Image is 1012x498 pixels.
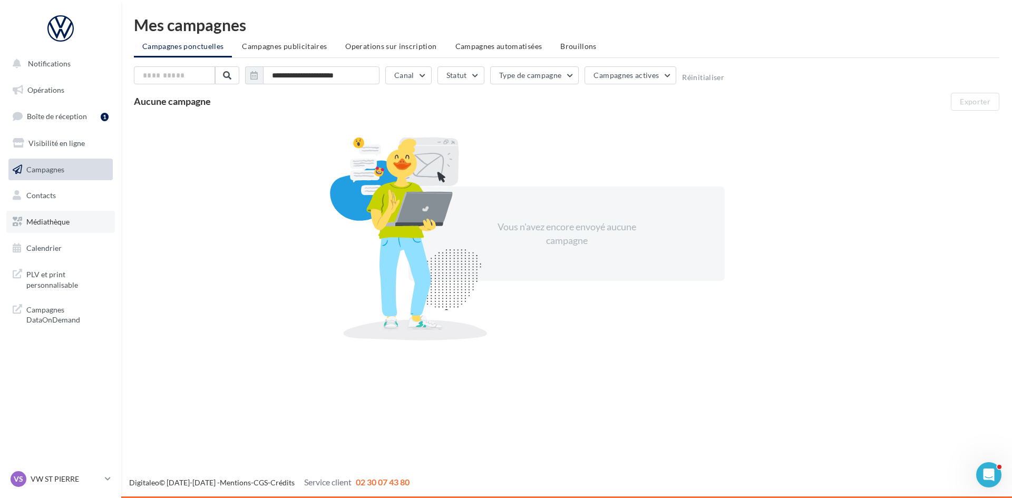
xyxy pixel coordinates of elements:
[254,478,268,487] a: CGS
[270,478,295,487] a: Crédits
[28,139,85,148] span: Visibilité en ligne
[31,474,101,484] p: VW ST PIERRE
[560,42,597,51] span: Brouillons
[220,478,251,487] a: Mentions
[385,66,432,84] button: Canal
[455,42,542,51] span: Campagnes automatisées
[6,105,115,128] a: Boîte de réception1
[6,53,111,75] button: Notifications
[26,191,56,200] span: Contacts
[6,184,115,207] a: Contacts
[6,263,115,294] a: PLV et print personnalisable
[26,217,70,226] span: Médiathèque
[682,73,724,82] button: Réinitialiser
[356,477,410,487] span: 02 30 07 43 80
[27,85,64,94] span: Opérations
[476,220,657,247] div: Vous n'avez encore envoyé aucune campagne
[101,113,109,121] div: 1
[129,478,410,487] span: © [DATE]-[DATE] - - -
[14,474,23,484] span: VS
[6,159,115,181] a: Campagnes
[951,93,999,111] button: Exporter
[976,462,1001,487] iframe: Intercom live chat
[304,477,352,487] span: Service client
[490,66,579,84] button: Type de campagne
[27,112,87,121] span: Boîte de réception
[8,469,113,489] a: VS VW ST PIERRE
[6,298,115,329] a: Campagnes DataOnDemand
[26,164,64,173] span: Campagnes
[129,478,159,487] a: Digitaleo
[26,267,109,290] span: PLV et print personnalisable
[26,243,62,252] span: Calendrier
[134,17,999,33] div: Mes campagnes
[437,66,484,84] button: Statut
[26,302,109,325] span: Campagnes DataOnDemand
[6,211,115,233] a: Médiathèque
[6,79,115,101] a: Opérations
[242,42,327,51] span: Campagnes publicitaires
[585,66,676,84] button: Campagnes actives
[134,95,211,107] span: Aucune campagne
[28,59,71,68] span: Notifications
[345,42,436,51] span: Operations sur inscription
[593,71,659,80] span: Campagnes actives
[6,237,115,259] a: Calendrier
[6,132,115,154] a: Visibilité en ligne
